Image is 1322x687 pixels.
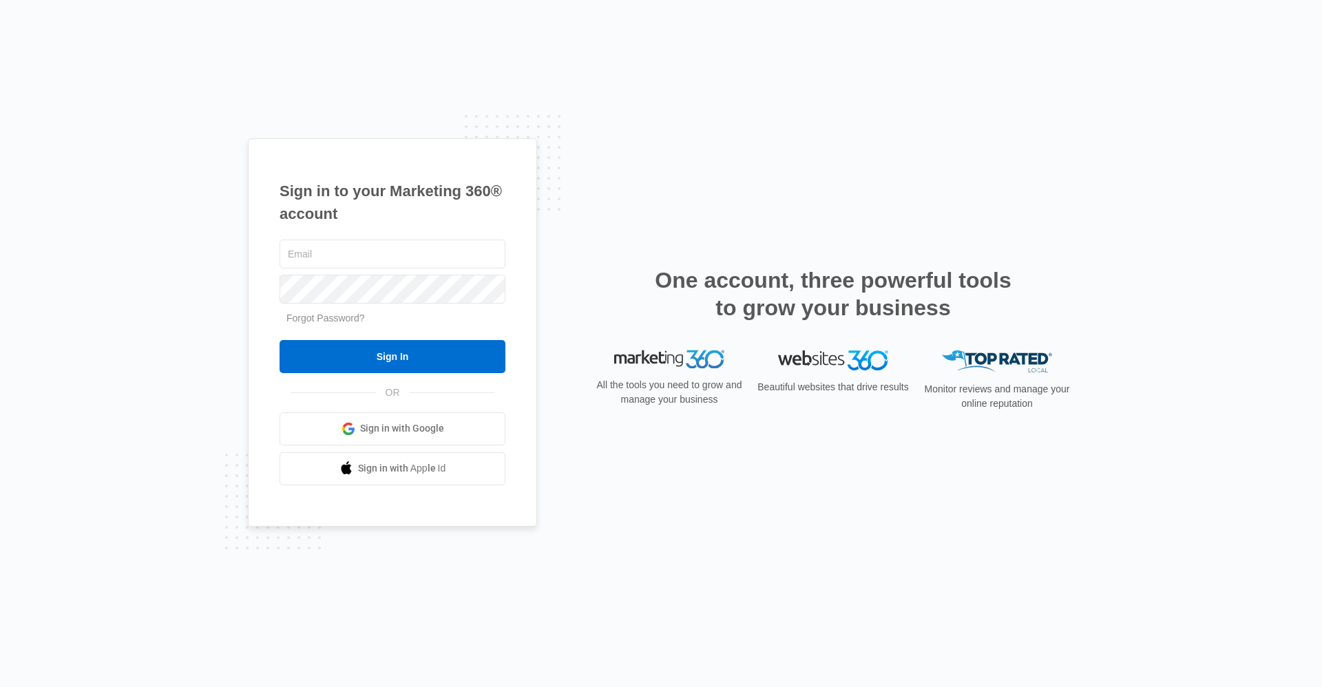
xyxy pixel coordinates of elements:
input: Sign In [280,340,505,373]
input: Email [280,240,505,268]
span: OR [376,385,410,400]
img: Top Rated Local [942,350,1052,373]
a: Sign in with Google [280,412,505,445]
span: Sign in with Apple Id [358,461,446,476]
img: Websites 360 [778,350,888,370]
a: Forgot Password? [286,313,365,324]
p: Beautiful websites that drive results [756,380,910,394]
p: Monitor reviews and manage your online reputation [920,382,1074,411]
a: Sign in with Apple Id [280,452,505,485]
h2: One account, three powerful tools to grow your business [651,266,1016,321]
h1: Sign in to your Marketing 360® account [280,180,505,225]
p: All the tools you need to grow and manage your business [592,379,746,408]
img: Marketing 360 [614,350,724,370]
span: Sign in with Google [360,421,444,436]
